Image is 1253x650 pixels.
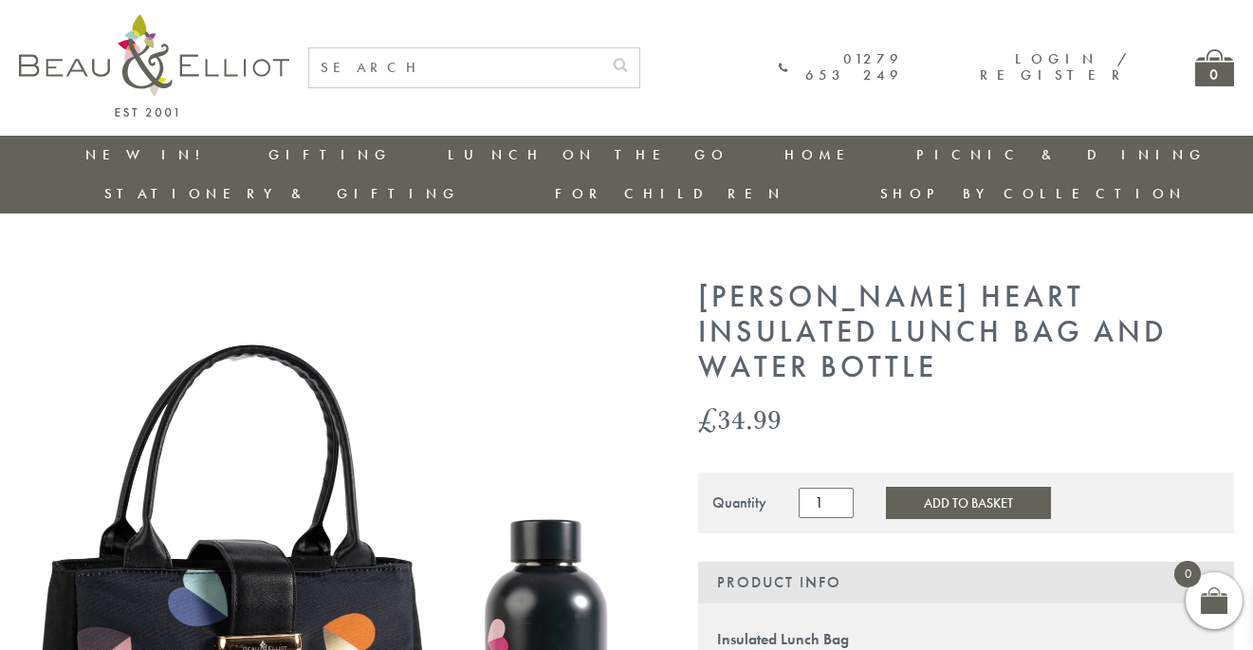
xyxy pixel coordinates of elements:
[1195,49,1234,86] a: 0
[309,48,601,87] input: SEARCH
[698,399,782,438] bdi: 34.99
[1174,561,1201,587] span: 0
[698,280,1234,384] h1: [PERSON_NAME] Heart Insulated Lunch Bag and Water Bottle
[104,184,460,203] a: Stationery & Gifting
[779,51,902,84] a: 01279 653 249
[19,14,289,117] img: logo
[880,184,1187,203] a: Shop by collection
[712,494,766,511] div: Quantity
[784,145,860,164] a: Home
[799,488,854,518] input: Product quantity
[916,145,1207,164] a: Picnic & Dining
[268,145,392,164] a: Gifting
[698,562,1234,604] div: Product Info
[85,145,212,164] a: New in!
[717,629,849,649] strong: Insulated Lunch Bag
[980,49,1129,84] a: Login / Register
[698,399,717,438] span: £
[448,145,728,164] a: Lunch On The Go
[555,184,785,203] a: For Children
[886,487,1051,519] button: Add to Basket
